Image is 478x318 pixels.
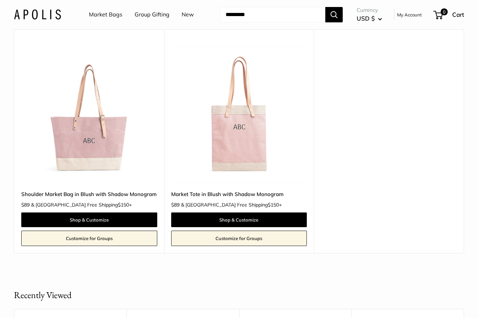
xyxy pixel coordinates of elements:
img: Apolis [14,9,61,20]
button: USD $ [357,13,382,24]
a: 0 Cart [434,9,464,20]
a: Group Gifting [135,9,169,20]
a: Customize for Groups [21,231,157,246]
a: Market Tote in Blush with Shadow Monogram [171,190,307,198]
a: Market Bags [89,9,122,20]
a: Customize for Groups [171,231,307,246]
span: $150 [268,202,279,208]
input: Search... [220,7,325,22]
a: New [182,9,194,20]
span: 0 [441,8,448,15]
span: & [GEOGRAPHIC_DATA] Free Shipping + [181,202,282,207]
span: USD $ [357,15,375,22]
span: Currency [357,5,382,15]
span: $89 [171,202,180,208]
h2: Recently Viewed [14,288,71,302]
span: Cart [452,11,464,18]
a: Shop & Customize [171,212,307,227]
a: Shoulder Market Bag in Blush with Shadow MonogramShoulder Market Bag in Blush with Shadow Monogram [21,47,157,183]
a: My Account [397,10,422,19]
span: & [GEOGRAPHIC_DATA] Free Shipping + [31,202,132,207]
a: Shop & Customize [21,212,157,227]
img: Market Tote in Blush with Shadow Monogram [171,47,307,183]
button: Search [325,7,343,22]
img: Shoulder Market Bag in Blush with Shadow Monogram [21,47,157,183]
a: Shoulder Market Bag in Blush with Shadow Monogram [21,190,157,198]
span: $89 [21,202,30,208]
span: $150 [118,202,129,208]
a: Market Tote in Blush with Shadow MonogramMarket Tote in Blush with Shadow Monogram [171,47,307,183]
